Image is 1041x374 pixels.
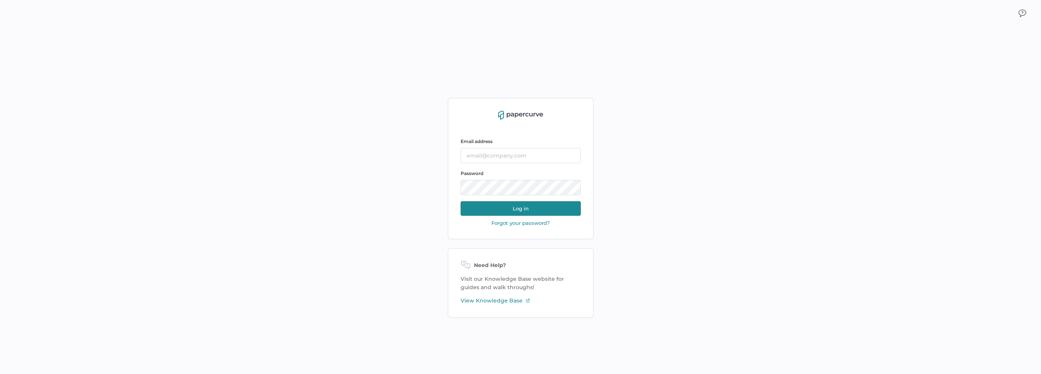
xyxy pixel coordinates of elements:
[461,148,581,163] input: email@company.com
[498,111,543,120] img: papercurve-logo-colour.7244d18c.svg
[461,261,581,270] div: Need Help?
[461,138,493,144] span: Email address
[489,220,552,226] button: Forgot your password?
[461,296,523,305] span: View Knowledge Base
[461,261,471,270] img: need-help-icon.d526b9f7.svg
[1019,10,1026,17] img: icon_chat.2bd11823.svg
[461,201,581,216] button: Log in
[461,170,483,176] span: Password
[448,248,594,318] div: Visit our Knowledge Base website for guides and walk throughs!
[526,298,530,303] img: external-link-icon-3.58f4c051.svg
